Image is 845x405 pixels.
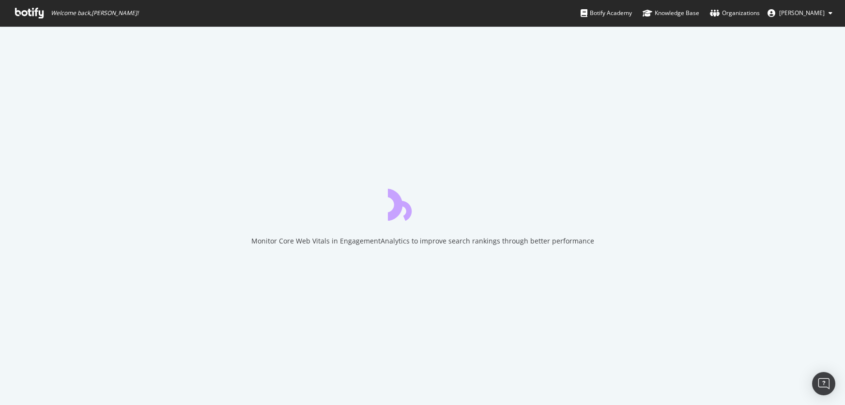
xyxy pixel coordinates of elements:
[710,8,760,18] div: Organizations
[779,9,825,17] span: Sabrina Bomberger
[51,9,138,17] span: Welcome back, [PERSON_NAME] !
[760,5,840,21] button: [PERSON_NAME]
[643,8,699,18] div: Knowledge Base
[251,236,594,246] div: Monitor Core Web Vitals in EngagementAnalytics to improve search rankings through better performance
[388,186,458,221] div: animation
[581,8,632,18] div: Botify Academy
[812,372,835,395] div: Open Intercom Messenger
